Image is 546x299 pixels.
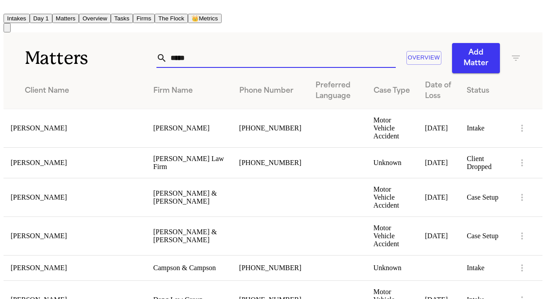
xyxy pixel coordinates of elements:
a: Home [4,6,14,13]
div: Status [467,86,503,96]
td: [PHONE_NUMBER] [232,255,308,280]
td: [PERSON_NAME] [4,255,146,280]
button: crownMetrics [188,14,222,23]
td: [DATE] [418,147,460,178]
td: Client Dropped [460,147,510,178]
span: crown [191,15,199,22]
div: Preferred Language [316,80,359,102]
button: Overview [406,51,441,65]
a: crownMetrics [188,14,222,22]
td: [PERSON_NAME] [4,109,146,147]
td: [DATE] [418,109,460,147]
div: Firm Name [153,86,225,96]
button: Intakes [4,14,30,23]
td: Intake [460,109,510,147]
td: [PERSON_NAME] [4,178,146,216]
a: Tasks [111,14,133,22]
td: [PERSON_NAME] & [PERSON_NAME] [146,216,232,255]
div: Phone Number [239,86,301,96]
a: Overview [79,14,111,22]
div: Case Type [374,86,411,96]
a: Intakes [4,14,30,22]
button: Day 1 [30,14,52,23]
td: [PERSON_NAME] Law Firm [146,147,232,178]
td: [PERSON_NAME] [146,109,232,147]
td: [PHONE_NUMBER] [232,147,308,178]
td: [DATE] [418,178,460,216]
td: [PERSON_NAME] & [PERSON_NAME] [146,178,232,216]
td: Intake [460,255,510,280]
button: The Flock [155,14,188,23]
img: Finch Logo [4,4,14,12]
td: Case Setup [460,216,510,255]
h1: Matters [25,47,156,69]
button: Firms [133,14,155,23]
td: Campson & Campson [146,255,232,280]
button: Tasks [111,14,133,23]
td: [PERSON_NAME] [4,147,146,178]
a: Matters [52,14,79,22]
a: Day 1 [30,14,52,22]
td: [PERSON_NAME] [4,216,146,255]
td: Unknown [367,255,418,280]
td: Motor Vehicle Accident [367,109,418,147]
div: Client Name [25,86,139,96]
button: Overview [79,14,111,23]
button: Add Matter [452,43,500,73]
a: The Flock [155,14,188,22]
div: Date of Loss [425,80,452,102]
td: Motor Vehicle Accident [367,178,418,216]
td: [DATE] [418,216,460,255]
td: Unknown [367,147,418,178]
a: Firms [133,14,155,22]
td: Motor Vehicle Accident [367,216,418,255]
td: Case Setup [460,178,510,216]
button: Matters [52,14,79,23]
span: Metrics [199,15,218,22]
td: [PHONE_NUMBER] [232,109,308,147]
